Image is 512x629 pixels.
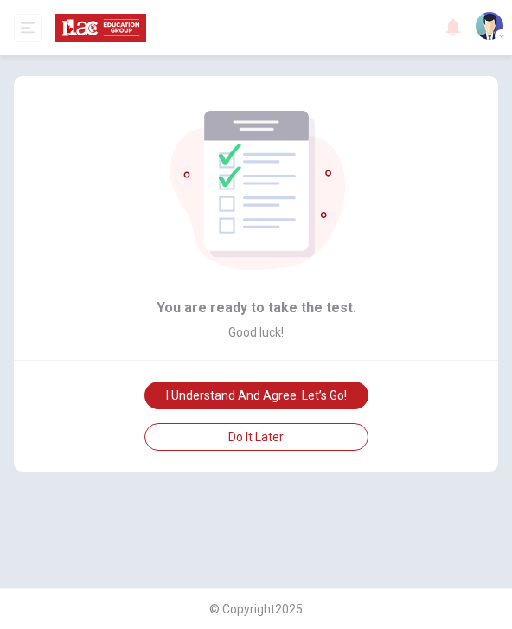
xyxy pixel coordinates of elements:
img: Profile picture [476,12,503,40]
button: I understand and agree. Let’s go! [144,382,368,409]
span: You are ready to take the test. [157,298,356,318]
button: Do it later [144,423,368,451]
button: open mobile menu [14,14,42,42]
span: Good luck! [228,325,284,339]
span: © Copyright 2025 [209,599,303,619]
img: ILAC logo [55,10,146,45]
